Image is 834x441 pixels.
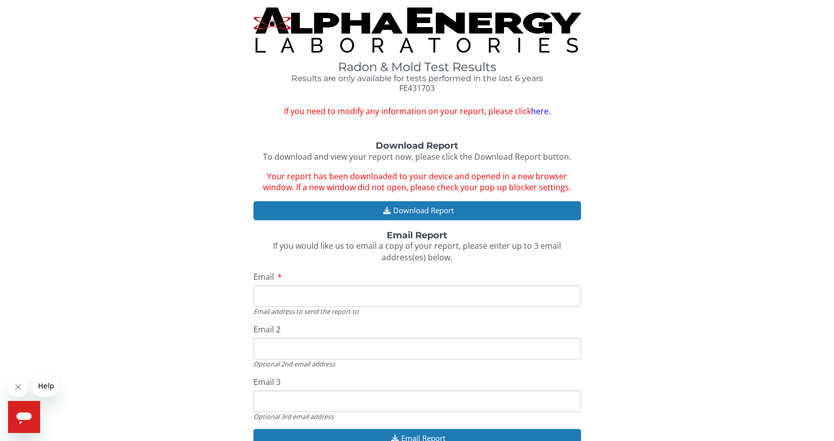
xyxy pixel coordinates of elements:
[8,377,28,397] iframe: Close message
[273,240,561,263] span: If you would like us to email a copy of your report, please enter up to 3 email address(es) below.
[387,230,447,241] strong: Email Report
[253,271,274,282] span: Email
[399,83,435,94] span: FE431703
[8,401,40,433] iframe: Button to launch messaging window
[253,8,581,53] img: TightCrop.jpg
[263,151,571,162] span: To download and view your report now, please click the Download Report button.
[253,201,581,220] button: Download Report
[263,171,571,193] span: Your report has been downloaded to your device and opened in a new browser window. If a new windo...
[253,74,581,83] h4: Results are only available for tests performed in the last 6 years
[253,376,281,387] span: Email 3
[253,412,581,421] div: Optional 3rd email address
[253,359,581,368] div: Optional 2nd email address
[253,324,281,335] span: Email 2
[376,140,458,151] strong: Download Report
[32,375,59,397] iframe: Message from company
[253,307,581,316] div: Email address to send the report to
[253,61,581,74] h1: Radon & Mold Test Results
[253,106,581,117] span: If you need to modify any information on your report, please click
[531,106,550,117] a: here.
